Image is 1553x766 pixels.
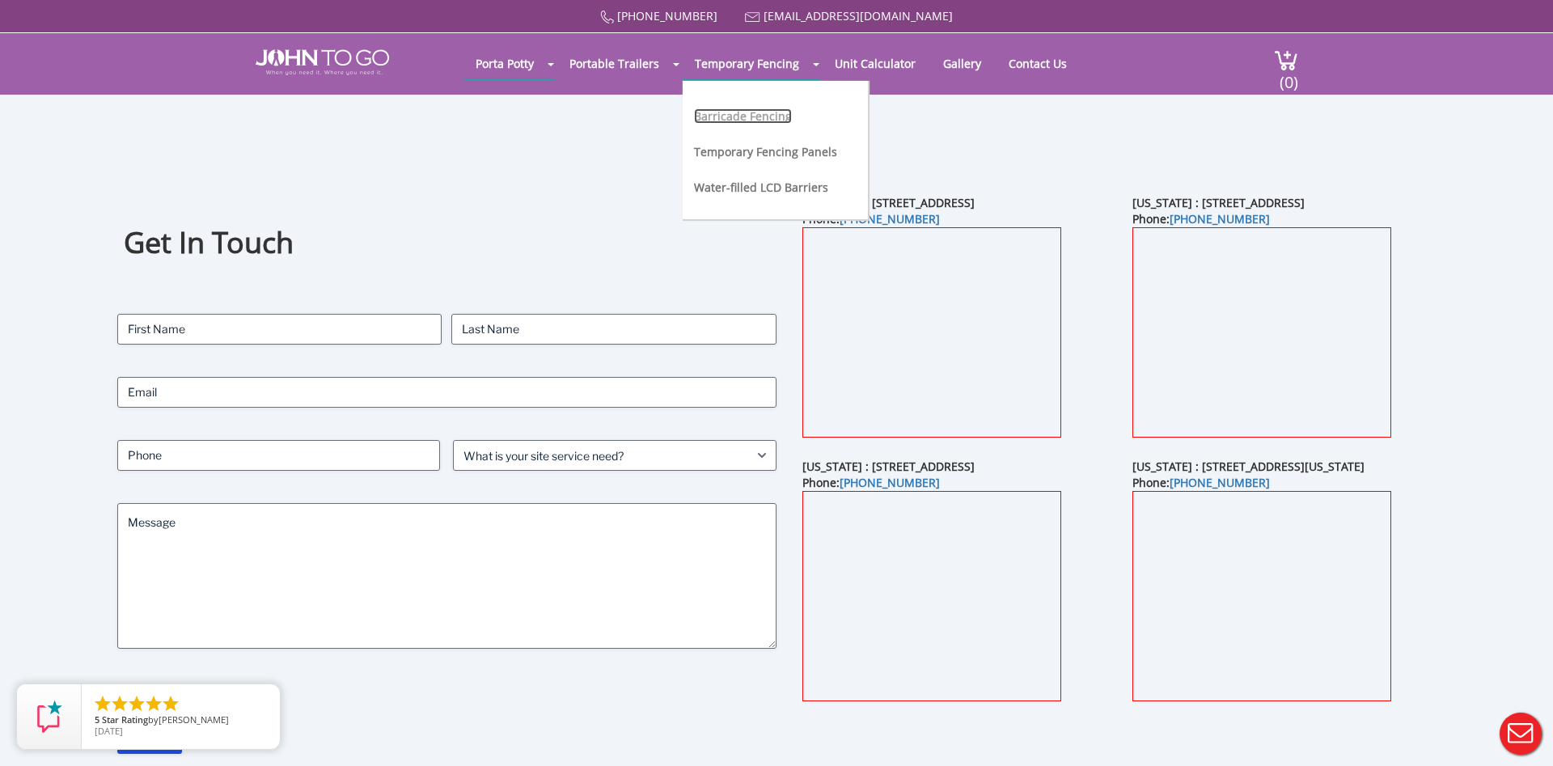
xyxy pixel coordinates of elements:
[1132,195,1305,210] b: [US_STATE] : [STREET_ADDRESS]
[1488,701,1553,766] button: Live Chat
[600,11,614,24] img: Call
[1132,211,1270,226] b: Phone:
[161,694,180,713] li: 
[451,314,776,345] input: Last Name
[1170,211,1270,226] a: [PHONE_NUMBER]
[1132,475,1270,490] b: Phone:
[802,459,975,474] b: [US_STATE] : [STREET_ADDRESS]
[802,475,940,490] b: Phone:
[1279,58,1298,93] span: (0)
[1274,49,1298,71] img: cart a
[802,211,940,226] b: Phone:
[745,12,760,23] img: Mail
[997,48,1079,79] a: Contact Us
[95,715,267,726] span: by
[823,48,928,79] a: Unit Calculator
[617,8,717,23] a: [PHONE_NUMBER]
[557,48,671,79] a: Portable Trailers
[117,681,776,697] label: CAPTCHA
[931,48,993,79] a: Gallery
[256,49,389,75] img: JOHN to go
[159,713,229,726] span: [PERSON_NAME]
[764,8,953,23] a: [EMAIL_ADDRESS][DOMAIN_NAME]
[95,725,123,737] span: [DATE]
[117,314,442,345] input: First Name
[802,195,975,210] b: [US_STATE] : [STREET_ADDRESS]
[1132,459,1365,474] b: [US_STATE] : [STREET_ADDRESS][US_STATE]
[102,713,148,726] span: Star Rating
[144,694,163,713] li: 
[124,223,770,263] h1: Get In Touch
[93,694,112,713] li: 
[127,694,146,713] li: 
[33,700,66,733] img: Review Rating
[117,377,776,408] input: Email
[110,694,129,713] li: 
[840,211,940,226] a: [PHONE_NUMBER]
[117,440,441,471] input: Phone
[683,48,811,79] a: Temporary Fencing
[95,713,99,726] span: 5
[463,48,546,79] a: Porta Potty
[1170,475,1270,490] a: [PHONE_NUMBER]
[840,475,940,490] a: [PHONE_NUMBER]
